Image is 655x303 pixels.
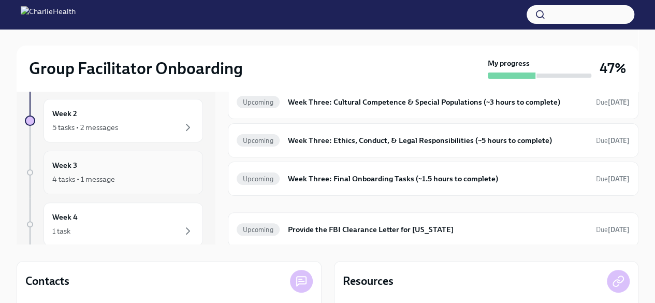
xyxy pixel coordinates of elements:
[343,273,394,289] h4: Resources
[29,58,243,79] h2: Group Facilitator Onboarding
[596,225,630,235] span: October 21st, 2025 10:00
[608,226,630,234] strong: [DATE]
[608,175,630,183] strong: [DATE]
[237,94,630,110] a: UpcomingWeek Three: Cultural Competence & Special Populations (~3 hours to complete)Due[DATE]
[52,174,115,184] div: 4 tasks • 1 message
[288,224,588,235] h6: Provide the FBI Clearance Letter for [US_STATE]
[52,226,70,236] div: 1 task
[25,273,69,289] h4: Contacts
[608,98,630,106] strong: [DATE]
[237,170,630,187] a: UpcomingWeek Three: Final Onboarding Tasks (~1.5 hours to complete)Due[DATE]
[237,132,630,149] a: UpcomingWeek Three: Ethics, Conduct, & Legal Responsibilities (~5 hours to complete)Due[DATE]
[596,98,630,106] span: Due
[237,137,280,145] span: Upcoming
[237,98,280,106] span: Upcoming
[596,136,630,146] span: October 6th, 2025 10:00
[596,174,630,184] span: October 4th, 2025 10:00
[596,97,630,107] span: October 6th, 2025 10:00
[488,58,530,68] strong: My progress
[52,160,77,171] h6: Week 3
[237,221,630,238] a: UpcomingProvide the FBI Clearance Letter for [US_STATE]Due[DATE]
[237,175,280,183] span: Upcoming
[52,122,118,133] div: 5 tasks • 2 messages
[25,203,203,246] a: Week 41 task
[600,59,626,78] h3: 47%
[608,137,630,145] strong: [DATE]
[596,137,630,145] span: Due
[288,173,588,184] h6: Week Three: Final Onboarding Tasks (~1.5 hours to complete)
[25,99,203,142] a: Week 25 tasks • 2 messages
[21,6,76,23] img: CharlieHealth
[596,226,630,234] span: Due
[52,108,77,119] h6: Week 2
[237,226,280,234] span: Upcoming
[52,211,78,223] h6: Week 4
[25,151,203,194] a: Week 34 tasks • 1 message
[288,135,588,146] h6: Week Three: Ethics, Conduct, & Legal Responsibilities (~5 hours to complete)
[596,175,630,183] span: Due
[288,96,588,108] h6: Week Three: Cultural Competence & Special Populations (~3 hours to complete)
